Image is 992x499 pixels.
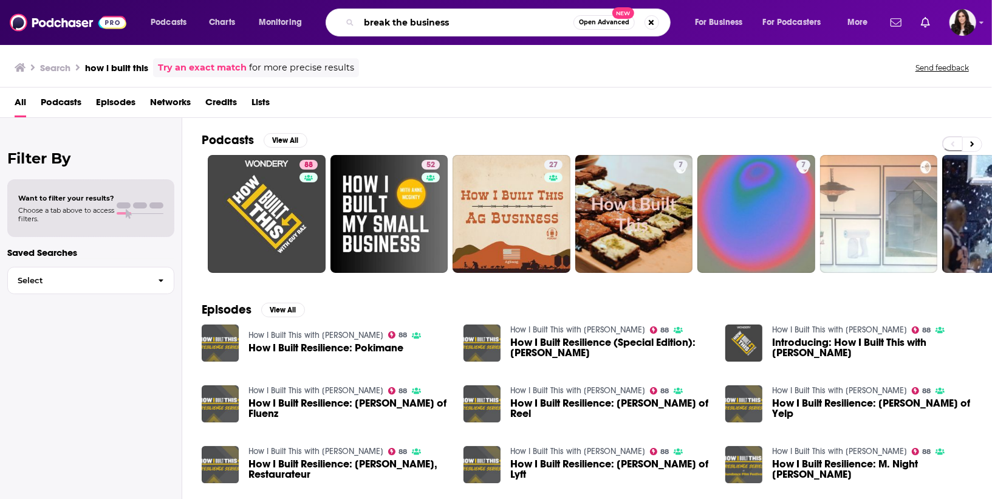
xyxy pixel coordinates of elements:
span: New [612,7,634,19]
h2: Podcasts [202,132,254,148]
a: How I Built This with Guy Raz [248,446,383,456]
span: How I Built Resilience: [PERSON_NAME] of Yelp [772,398,973,419]
a: How I Built This with Guy Raz [772,325,907,335]
button: View All [261,303,305,317]
a: How I Built This with Guy Raz [510,385,645,396]
a: 88 [388,331,408,339]
span: Want to filter your results? [18,194,114,202]
a: How I Built Resilience: Sonia Gil of Fluenz [202,385,239,422]
p: Saved Searches [7,247,174,258]
span: How I Built Resilience: Pokimane [248,343,403,353]
img: Introducing: How I Built This with Guy Raz [725,325,762,362]
a: 88 [912,326,931,334]
a: Credits [205,92,237,117]
span: 88 [660,328,669,333]
a: 88 [299,160,318,170]
a: How I Built Resilience: M. Night Shyamalan [772,459,973,480]
span: Introducing: How I Built This with [PERSON_NAME] [772,337,973,358]
img: How I Built Resilience: John Zimmer of Lyft [464,446,501,483]
a: How I Built Resilience: Daniela Corrente of Reel [510,398,711,419]
a: 7 [575,155,693,273]
a: Episodes [96,92,135,117]
a: How I Built Resilience: Jeremy Stoppelman of Yelp [772,398,973,419]
img: How I Built Resilience: Daniela Corrente of Reel [464,385,501,422]
a: 88 [208,155,326,273]
span: Podcasts [151,14,186,31]
a: How I Built This with Guy Raz [510,446,645,456]
img: How I Built Resilience: Vivian Ku, Restaurateur [202,446,239,483]
span: How I Built Resilience (Special Edition): [PERSON_NAME] [510,337,711,358]
a: 7 [674,160,688,170]
span: 88 [399,388,407,394]
a: Lists [251,92,270,117]
span: 88 [660,388,669,394]
button: Open AdvancedNew [573,15,635,30]
a: 88 [388,448,408,455]
h3: Search [40,62,70,74]
a: EpisodesView All [202,302,305,317]
a: 52 [330,155,448,273]
span: How I Built Resilience: M. Night [PERSON_NAME] [772,459,973,480]
a: Try an exact match [158,61,247,75]
span: 7 [801,159,806,171]
a: 88 [388,387,408,394]
span: 88 [399,449,407,455]
a: 88 [650,326,669,334]
span: How I Built Resilience: [PERSON_NAME] of Lyft [510,459,711,480]
button: open menu [686,13,758,32]
img: How I Built Resilience: Jeremy Stoppelman of Yelp [725,385,762,422]
a: Show notifications dropdown [916,12,935,33]
span: 27 [549,159,558,171]
a: PodcastsView All [202,132,307,148]
img: How I Built Resilience: Pokimane [202,325,239,362]
span: Choose a tab above to access filters. [18,206,114,223]
a: 27 [453,155,570,273]
span: How I Built Resilience: [PERSON_NAME], Restaurateur [248,459,449,480]
img: Podchaser - Follow, Share and Rate Podcasts [10,11,126,34]
a: How I Built This with Guy Raz [248,330,383,340]
img: User Profile [949,9,976,36]
a: How I Built Resilience (Special Edition): Guy Raz [464,325,501,362]
button: Show profile menu [949,9,976,36]
a: How I Built This with Guy Raz [248,385,383,396]
span: 7 [679,159,683,171]
span: Select [8,277,148,284]
a: How I Built This with Guy Raz [510,325,645,335]
span: Charts [209,14,235,31]
button: open menu [142,13,202,32]
span: 88 [922,449,931,455]
button: Select [7,267,174,294]
a: How I Built Resilience: John Zimmer of Lyft [510,459,711,480]
span: How I Built Resilience: [PERSON_NAME] of Reel [510,398,711,419]
span: Monitoring [259,14,302,31]
div: Search podcasts, credits, & more... [337,9,682,36]
a: How I Built This with Guy Raz [772,385,907,396]
span: 88 [922,328,931,333]
a: Introducing: How I Built This with Guy Raz [772,337,973,358]
h2: Filter By [7,150,174,167]
a: 88 [650,387,669,394]
span: 88 [399,332,407,338]
a: 7 [697,155,815,273]
a: Charts [201,13,242,32]
img: How I Built Resilience: M. Night Shyamalan [725,446,762,483]
a: 88 [650,448,669,455]
a: All [15,92,26,117]
span: Networks [150,92,191,117]
a: 88 [912,448,931,455]
button: View All [264,133,307,148]
span: Open Advanced [579,19,629,26]
button: open menu [755,13,839,32]
span: How I Built Resilience: [PERSON_NAME] of Fluenz [248,398,449,419]
span: 88 [660,449,669,455]
a: How I Built Resilience: Sonia Gil of Fluenz [248,398,449,419]
a: Podcasts [41,92,81,117]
